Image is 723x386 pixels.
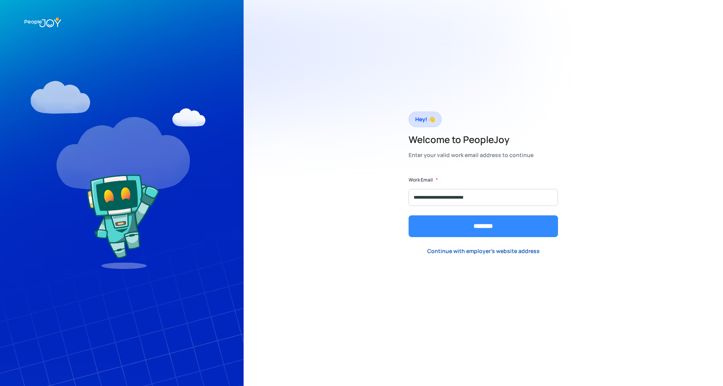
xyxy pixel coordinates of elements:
div: Enter your valid work email address to continue [409,150,533,161]
a: Continue with employer's website address [421,243,546,259]
div: Continue with employer's website address [427,247,540,255]
div: Hey! 👋 [415,114,435,125]
h2: Welcome to PeopleJoy [409,133,533,146]
label: Work Email [409,176,433,184]
form: Form [409,176,558,237]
